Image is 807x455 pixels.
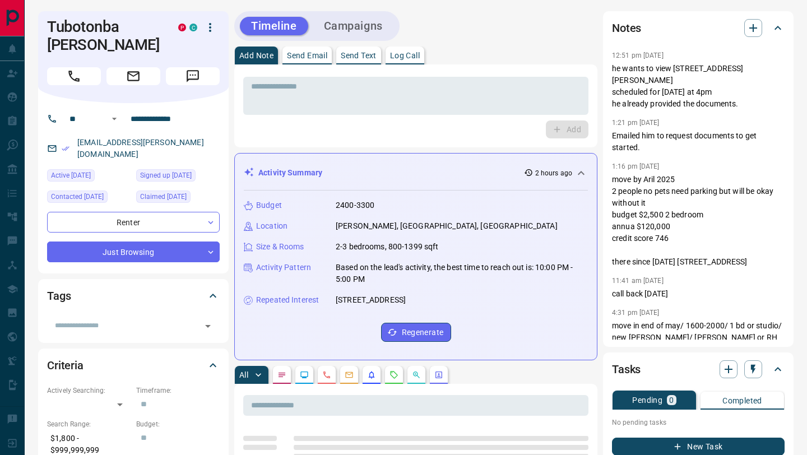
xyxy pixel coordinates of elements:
span: Signed up [DATE] [140,170,192,181]
p: Repeated Interest [256,294,319,306]
p: 11:41 am [DATE] [612,277,664,285]
p: Pending [632,396,662,404]
p: Activity Pattern [256,262,311,273]
div: property.ca [178,24,186,31]
p: Search Range: [47,419,131,429]
p: Location [256,220,287,232]
div: Tasks [612,356,785,383]
button: Timeline [240,17,308,35]
p: 2-3 bedrooms, 800-1399 sqft [336,241,439,253]
p: Add Note [239,52,273,59]
p: move in end of may/ 1600-2000/ 1 bd or studio/ new [PERSON_NAME]/ [PERSON_NAME] or RH or newmarke... [612,320,785,355]
div: Criteria [47,352,220,379]
p: 0 [669,396,674,404]
p: Log Call [390,52,420,59]
h2: Tasks [612,360,641,378]
h2: Criteria [47,356,84,374]
div: Notes [612,15,785,41]
p: Send Email [287,52,327,59]
div: Mon Aug 11 2025 [47,169,131,185]
p: Completed [722,397,762,405]
button: Open [200,318,216,334]
svg: Lead Browsing Activity [300,370,309,379]
div: Sun May 01 2022 [136,169,220,185]
div: Activity Summary2 hours ago [244,162,588,183]
span: Claimed [DATE] [140,191,187,202]
h2: Notes [612,19,641,37]
p: 12:51 pm [DATE] [612,52,664,59]
h1: Tubotonba [PERSON_NAME] [47,18,161,54]
p: 1:16 pm [DATE] [612,162,660,170]
p: Budget [256,199,282,211]
div: Tags [47,282,220,309]
div: Renter [47,212,220,233]
svg: Calls [322,370,331,379]
p: Activity Summary [258,167,322,179]
p: No pending tasks [612,414,785,431]
p: Send Text [341,52,377,59]
span: Email [106,67,160,85]
p: Timeframe: [136,386,220,396]
svg: Requests [389,370,398,379]
p: Emailed him to request documents to get started. [612,130,785,154]
svg: Listing Alerts [367,370,376,379]
p: move by Aril 2025 2 people no pets need parking but will be okay without it budget $2,500 2 bedro... [612,174,785,268]
button: Open [108,112,121,126]
a: [EMAIL_ADDRESS][PERSON_NAME][DOMAIN_NAME] [77,138,204,159]
p: call back [DATE] [612,288,785,300]
svg: Opportunities [412,370,421,379]
p: [PERSON_NAME], [GEOGRAPHIC_DATA], [GEOGRAPHIC_DATA] [336,220,558,232]
svg: Notes [277,370,286,379]
div: Mon Sep 18 2023 [136,191,220,206]
button: Regenerate [381,323,451,342]
p: 2400-3300 [336,199,374,211]
p: 1:21 pm [DATE] [612,119,660,127]
button: Campaigns [313,17,394,35]
p: he wants to view [STREET_ADDRESS][PERSON_NAME] scheduled for [DATE] at 4pm he already provided th... [612,63,785,110]
p: Size & Rooms [256,241,304,253]
h2: Tags [47,287,71,305]
div: Tue Jul 08 2025 [47,191,131,206]
p: 4:31 pm [DATE] [612,309,660,317]
span: Active [DATE] [51,170,91,181]
p: All [239,371,248,379]
span: Call [47,67,101,85]
p: Actively Searching: [47,386,131,396]
div: condos.ca [189,24,197,31]
svg: Emails [345,370,354,379]
span: Message [166,67,220,85]
p: Budget: [136,419,220,429]
span: Contacted [DATE] [51,191,104,202]
p: Based on the lead's activity, the best time to reach out is: 10:00 PM - 5:00 PM [336,262,588,285]
svg: Agent Actions [434,370,443,379]
svg: Email Verified [62,145,69,152]
p: [STREET_ADDRESS] [336,294,406,306]
div: Just Browsing [47,242,220,262]
p: 2 hours ago [535,168,572,178]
